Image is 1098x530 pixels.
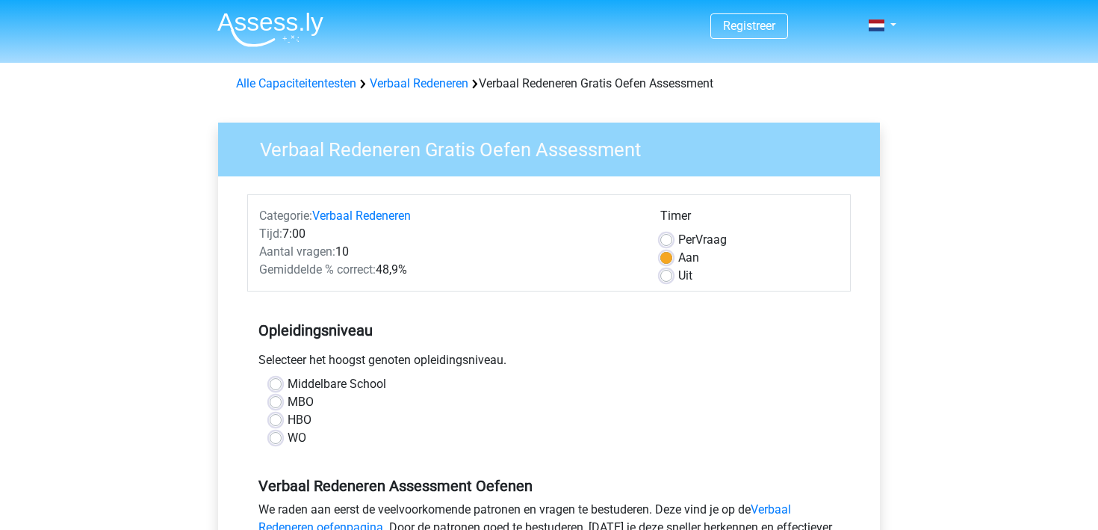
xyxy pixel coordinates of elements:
div: Timer [660,207,839,231]
a: Registreer [723,19,775,33]
span: Gemiddelde % correct: [259,262,376,277]
a: Verbaal Redeneren [312,209,411,223]
h3: Verbaal Redeneren Gratis Oefen Assessment [242,132,869,161]
div: 10 [248,243,649,261]
span: Aantal vragen: [259,244,335,259]
span: Tijd: [259,227,282,241]
div: 7:00 [248,225,649,243]
span: Categorie: [259,209,312,223]
a: Verbaal Redeneren [370,76,468,90]
label: MBO [288,393,314,411]
div: Verbaal Redeneren Gratis Oefen Assessment [230,75,868,93]
label: Uit [678,267,692,285]
label: HBO [288,411,311,429]
h5: Opleidingsniveau [258,315,840,345]
div: 48,9% [248,261,649,279]
a: Alle Capaciteitentesten [236,76,356,90]
span: Per [678,232,695,247]
label: Vraag [678,231,727,249]
div: Selecteer het hoogst genoten opleidingsniveau. [247,351,851,375]
h5: Verbaal Redeneren Assessment Oefenen [258,477,840,495]
label: Aan [678,249,699,267]
label: WO [288,429,306,447]
label: Middelbare School [288,375,386,393]
img: Assessly [217,12,323,47]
